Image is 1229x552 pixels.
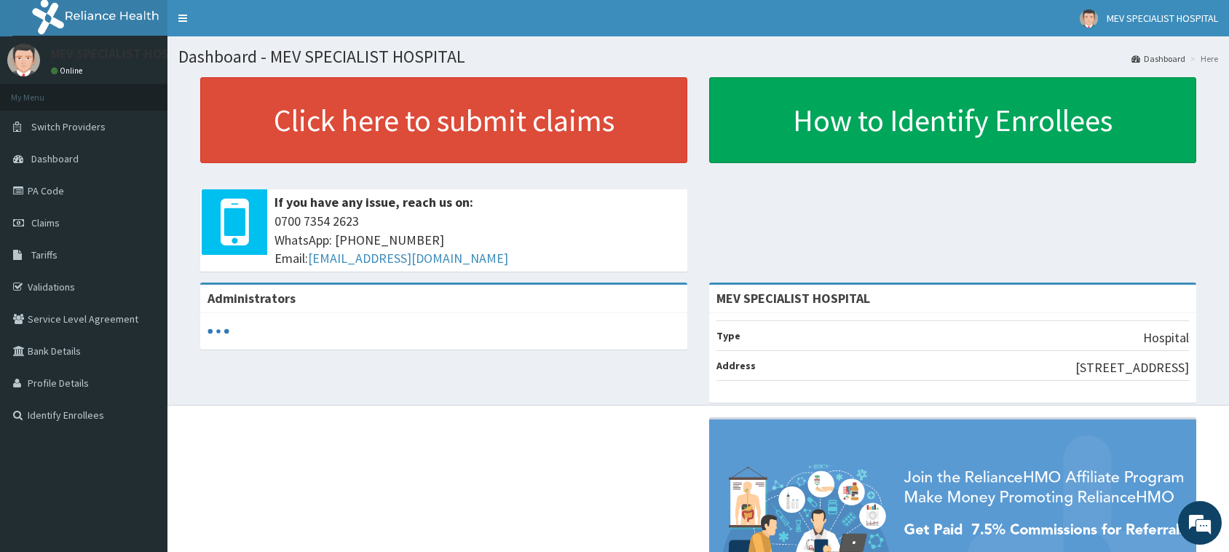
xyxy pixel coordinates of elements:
a: Click here to submit claims [200,77,687,163]
a: [EMAIL_ADDRESS][DOMAIN_NAME] [308,250,508,267]
span: Tariffs [31,248,58,261]
span: MEV SPECIALIST HOSPITAL [1107,12,1218,25]
a: Online [51,66,86,76]
img: User Image [7,44,40,76]
p: [STREET_ADDRESS] [1075,358,1189,377]
b: Administrators [208,290,296,307]
b: Address [716,359,756,372]
p: MEV SPECIALIST HOSPITAL [51,47,201,60]
h1: Dashboard - MEV SPECIALIST HOSPITAL [178,47,1218,66]
span: Claims [31,216,60,229]
span: 0700 7354 2623 WhatsApp: [PHONE_NUMBER] Email: [274,212,680,268]
b: If you have any issue, reach us on: [274,194,473,210]
a: Dashboard [1131,52,1185,65]
a: How to Identify Enrollees [709,77,1196,163]
b: Type [716,329,740,342]
img: User Image [1080,9,1098,28]
span: Switch Providers [31,120,106,133]
span: Dashboard [31,152,79,165]
li: Here [1187,52,1218,65]
p: Hospital [1143,328,1189,347]
svg: audio-loading [208,320,229,342]
strong: MEV SPECIALIST HOSPITAL [716,290,870,307]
